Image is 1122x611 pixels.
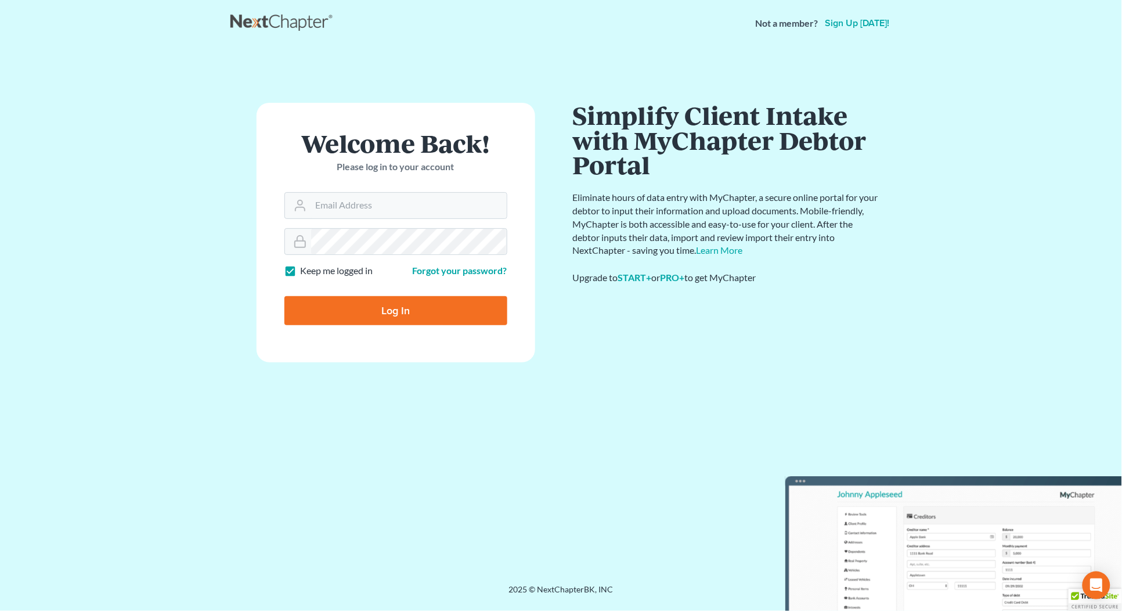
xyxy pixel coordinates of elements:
strong: Not a member? [756,17,818,30]
a: Sign up [DATE]! [823,19,892,28]
p: Please log in to your account [284,160,507,174]
input: Email Address [311,193,507,218]
div: Open Intercom Messenger [1083,572,1110,599]
a: Forgot your password? [413,265,507,276]
div: Upgrade to or to get MyChapter [573,271,881,285]
a: Learn More [697,245,743,256]
a: START+ [618,272,652,283]
h1: Welcome Back! [284,131,507,156]
h1: Simplify Client Intake with MyChapter Debtor Portal [573,103,881,177]
p: Eliminate hours of data entry with MyChapter, a secure online portal for your debtor to input the... [573,191,881,257]
div: TrustedSite Certified [1069,589,1122,611]
a: PRO+ [661,272,685,283]
label: Keep me logged in [301,264,373,278]
div: 2025 © NextChapterBK, INC [230,584,892,605]
input: Log In [284,296,507,325]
